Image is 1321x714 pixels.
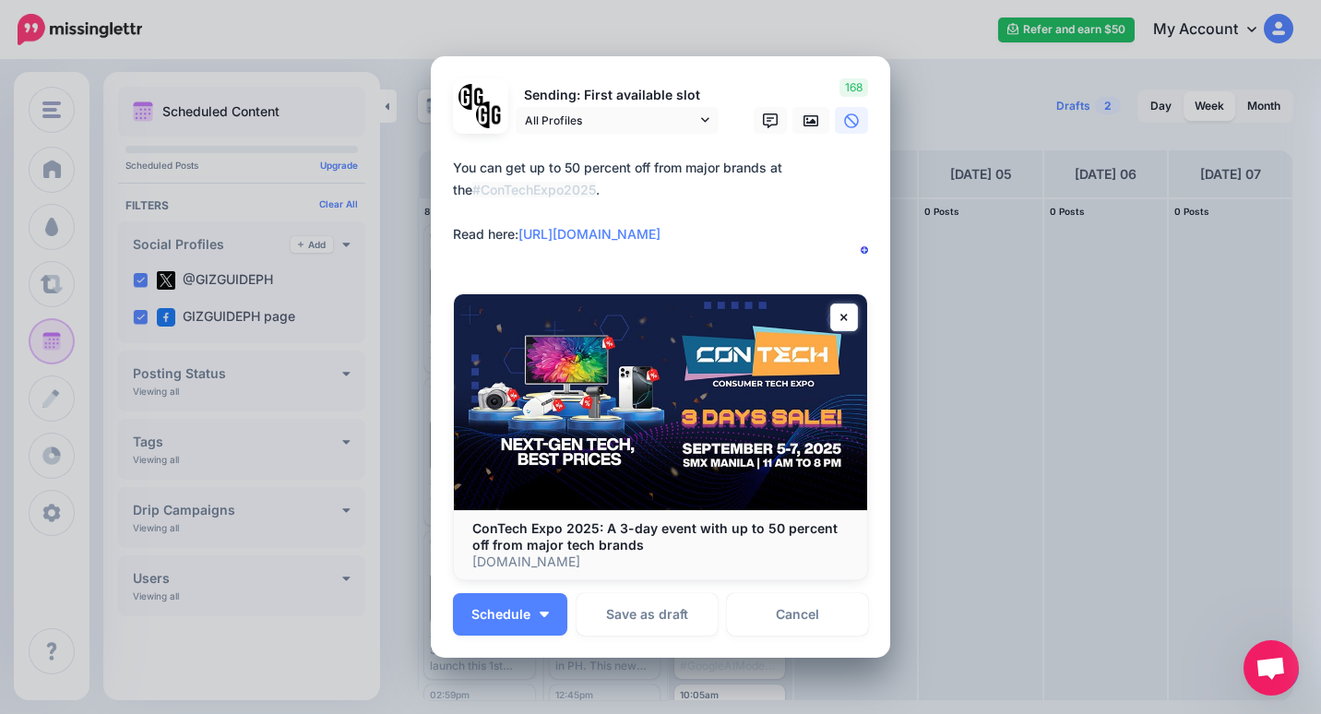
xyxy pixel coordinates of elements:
[458,84,485,111] img: 353459792_649996473822713_4483302954317148903_n-bsa138318.png
[454,294,867,510] img: ConTech Expo 2025: A 3-day event with up to 50 percent off from major tech brands
[727,593,868,636] a: Cancel
[471,608,530,621] span: Schedule
[525,111,696,130] span: All Profiles
[577,593,718,636] button: Save as draft
[839,78,868,97] span: 168
[472,520,838,553] b: ConTech Expo 2025: A 3-day event with up to 50 percent off from major tech brands
[453,157,877,268] textarea: To enrich screen reader interactions, please activate Accessibility in Grammarly extension settings
[516,107,719,134] a: All Profiles
[540,612,549,617] img: arrow-down-white.png
[453,593,567,636] button: Schedule
[516,85,719,106] p: Sending: First available slot
[453,157,877,245] div: You can get up to 50 percent off from major brands at the . Read here:
[472,553,849,570] p: [DOMAIN_NAME]
[476,101,503,128] img: JT5sWCfR-79925.png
